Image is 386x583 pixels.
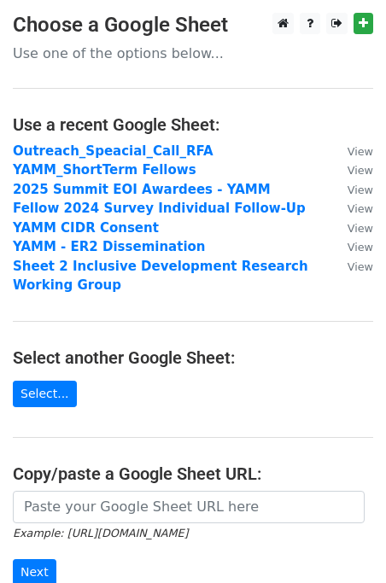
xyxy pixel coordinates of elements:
a: 2025 Summit EOI Awardees - YAMM [13,182,271,197]
small: View [348,241,373,254]
p: Use one of the options below... [13,44,373,62]
small: View [348,202,373,215]
h4: Select another Google Sheet: [13,347,373,368]
a: View [330,201,373,216]
small: View [348,184,373,196]
small: View [348,222,373,235]
a: View [330,162,373,178]
a: Select... [13,381,77,407]
small: View [348,145,373,158]
input: Paste your Google Sheet URL here [13,491,365,523]
a: View [330,220,373,236]
a: View [330,259,373,274]
a: YAMM - ER2 Dissemination [13,239,206,254]
a: View [330,143,373,159]
a: Outreach_Speacial_Call_RFA [13,143,213,159]
h4: Copy/paste a Google Sheet URL: [13,463,373,484]
small: View [348,260,373,273]
a: YAMM CIDR Consent [13,220,159,236]
small: Example: [URL][DOMAIN_NAME] [13,527,188,539]
a: View [330,239,373,254]
h4: Use a recent Google Sheet: [13,114,373,135]
a: Fellow 2024 Survey Individual Follow-Up [13,201,306,216]
small: View [348,164,373,177]
a: View [330,182,373,197]
h3: Choose a Google Sheet [13,13,373,38]
a: Sheet 2 Inclusive Development Research Working Group [13,259,308,294]
a: YAMM_ShortTerm Fellows [13,162,196,178]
